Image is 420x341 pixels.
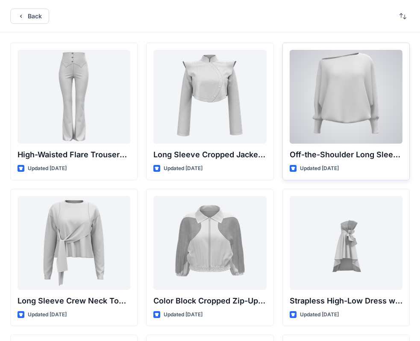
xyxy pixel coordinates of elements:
a: Long Sleeve Crew Neck Top with Asymmetrical Tie Detail [18,196,130,290]
p: Updated [DATE] [28,164,67,173]
p: Color Block Cropped Zip-Up Jacket with Sheer Sleeves [153,295,266,307]
p: Updated [DATE] [300,310,339,319]
a: Long Sleeve Cropped Jacket with Mandarin Collar and Shoulder Detail [153,50,266,144]
a: High-Waisted Flare Trousers with Button Detail [18,50,130,144]
a: Off-the-Shoulder Long Sleeve Top [290,50,402,144]
p: High-Waisted Flare Trousers with Button Detail [18,149,130,161]
a: Color Block Cropped Zip-Up Jacket with Sheer Sleeves [153,196,266,290]
button: Back [10,9,49,24]
p: Long Sleeve Crew Neck Top with Asymmetrical Tie Detail [18,295,130,307]
p: Updated [DATE] [28,310,67,319]
p: Updated [DATE] [164,164,203,173]
p: Updated [DATE] [300,164,339,173]
a: Strapless High-Low Dress with Side Bow Detail [290,196,402,290]
p: Long Sleeve Cropped Jacket with Mandarin Collar and Shoulder Detail [153,149,266,161]
p: Strapless High-Low Dress with Side Bow Detail [290,295,402,307]
p: Updated [DATE] [164,310,203,319]
p: Off-the-Shoulder Long Sleeve Top [290,149,402,161]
